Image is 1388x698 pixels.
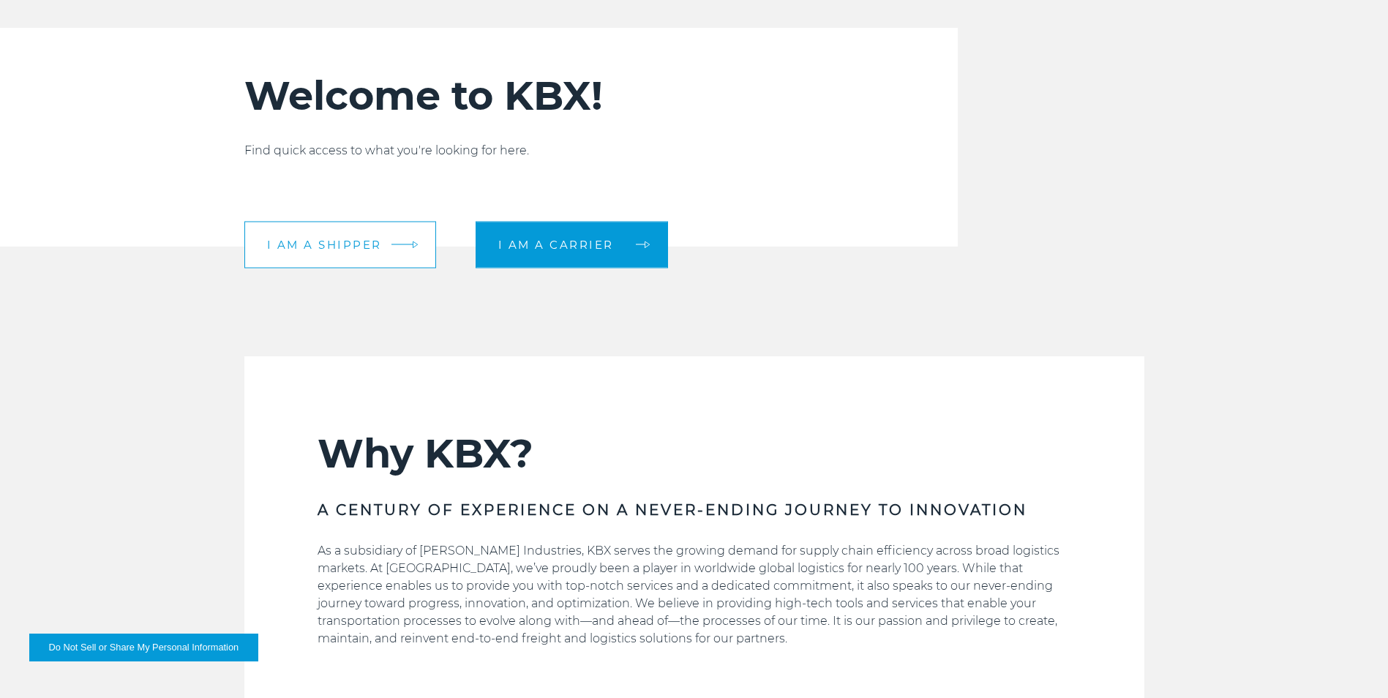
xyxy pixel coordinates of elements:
a: I am a carrier arrow arrow [476,221,668,268]
h2: Welcome to KBX! [244,72,869,120]
p: Find quick access to what you're looking for here. [244,142,869,160]
span: I am a carrier [498,239,614,250]
a: I am a shipper arrow arrow [244,221,436,268]
img: arrow [412,241,418,249]
iframe: Chat Widget [1315,628,1388,698]
h3: A CENTURY OF EXPERIENCE ON A NEVER-ENDING JOURNEY TO INNOVATION [318,500,1071,520]
button: Do Not Sell or Share My Personal Information [29,634,258,661]
h2: Why KBX? [318,429,1071,478]
p: As a subsidiary of [PERSON_NAME] Industries, KBX serves the growing demand for supply chain effic... [318,542,1071,648]
span: I am a shipper [267,239,382,250]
